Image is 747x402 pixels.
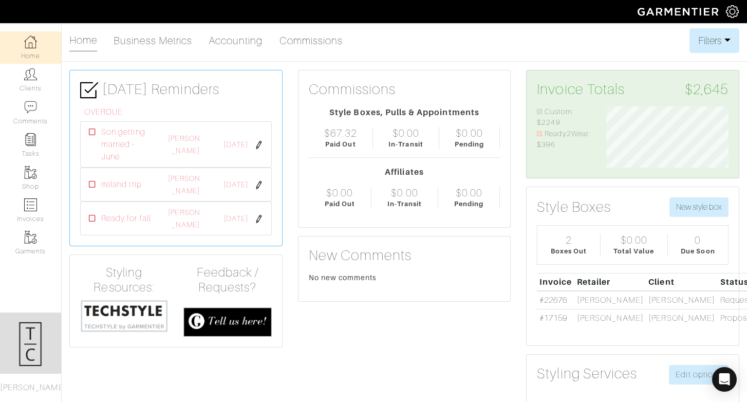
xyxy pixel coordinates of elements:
td: [PERSON_NAME] [574,291,646,309]
li: Custom: $2249 [537,106,590,129]
img: clients-icon-6bae9207a08558b7cb47a8932f037763ab4055f8c8b6bfacd5dc20c3e0201464.png [24,68,37,81]
a: #22676 [539,296,567,305]
img: garments-icon-b7da505a4dc4fd61783c78ac3ca0ef83fa9d6f193b1c9dc38574b1d14d53ca28.png [24,166,37,179]
a: Commissions [279,30,343,51]
a: [PERSON_NAME] [168,174,199,195]
img: pen-cf24a1663064a2ec1b9c1bd2387e9de7a2fa800b781884d57f21acf72779bad2.png [255,181,263,189]
div: Paid Out [325,139,356,149]
div: $0.00 [621,234,647,246]
div: Pending [455,139,484,149]
a: #17159 [539,314,567,323]
span: $2,645 [685,81,729,98]
td: [PERSON_NAME] [574,309,646,326]
img: pen-cf24a1663064a2ec1b9c1bd2387e9de7a2fa800b781884d57f21acf72779bad2.png [255,141,263,149]
a: Edit options [669,365,729,385]
img: orders-icon-0abe47150d42831381b5fb84f609e132dff9fe21cb692f30cb5eec754e2cba89.png [24,198,37,211]
div: In-Transit [387,199,422,209]
h3: New Comments [309,247,500,264]
span: Ireland trip [101,178,142,191]
span: Ready for fall [101,212,151,225]
td: [PERSON_NAME] [646,291,718,309]
img: garmentier-logo-header-white-b43fb05a5012e4ada735d5af1a66efaba907eab6374d6393d1fbf88cb4ef424d.png [632,3,726,21]
span: [DATE] [223,213,248,225]
div: 2 [566,234,572,246]
img: feedback_requests-3821251ac2bd56c73c230f3229a5b25d6eb027adea667894f41107c140538ee0.png [183,307,271,337]
span: [DATE] [223,139,248,151]
img: check-box-icon-36a4915ff3ba2bd8f6e4f29bc755bb66becd62c870f447fc0dd1365fcfddab58.png [80,81,98,99]
a: [PERSON_NAME] [168,134,199,155]
h3: Invoice Totals [537,81,729,98]
img: garments-icon-b7da505a4dc4fd61783c78ac3ca0ef83fa9d6f193b1c9dc38574b1d14d53ca28.png [24,231,37,244]
div: $0.00 [393,127,419,139]
h3: Commissions [309,81,396,98]
div: Affiliates [309,166,500,178]
h3: Styling Services [537,365,637,382]
div: Pending [454,199,483,209]
h3: Style Boxes [537,198,611,216]
div: In-Transit [388,139,423,149]
div: $0.00 [456,127,482,139]
th: Retailer [574,273,646,291]
li: Ready2Wear: $396 [537,129,590,151]
img: pen-cf24a1663064a2ec1b9c1bd2387e9de7a2fa800b781884d57f21acf72779bad2.png [255,215,263,223]
button: Filters [689,28,739,53]
span: Son getting married - June [101,126,153,163]
a: [PERSON_NAME] [168,208,199,229]
img: techstyle-93310999766a10050dc78ceb7f971a75838126fd19372ce40ba20cdf6a89b94b.png [80,299,168,333]
div: $67.32 [324,127,357,139]
a: Home [69,30,97,52]
img: comment-icon-a0a6a9ef722e966f86d9cbdc48e553b5cf19dbc54f86b18d962a5391bc8f6eb6.png [24,101,37,114]
h4: Feedback / Requests? [183,265,271,295]
h4: Styling Resources: [80,265,168,295]
td: [PERSON_NAME] [646,309,718,326]
div: Total Value [613,246,655,256]
div: Style Boxes, Pulls & Appointments [309,106,500,119]
img: dashboard-icon-dbcd8f5a0b271acd01030246c82b418ddd0df26cd7fceb0bd07c9910d44c42f6.png [24,35,37,48]
img: gear-icon-white-bd11855cb880d31180b6d7d6211b90ccbf57a29d726f0c71d8c61bd08dd39cc2.png [726,5,739,18]
th: Invoice [537,273,574,291]
div: $0.00 [326,187,353,199]
a: Business Metrics [114,30,192,51]
span: [DATE] [223,179,248,191]
th: Client [646,273,718,291]
div: Open Intercom Messenger [712,367,737,392]
h3: [DATE] Reminders [80,81,272,99]
div: $0.00 [456,187,482,199]
div: Paid Out [325,199,355,209]
div: $0.00 [391,187,418,199]
div: No new comments [309,272,500,283]
div: 0 [695,234,701,246]
img: reminder-icon-8004d30b9f0a5d33ae49ab947aed9ed385cf756f9e5892f1edd6e32f2345188e.png [24,133,37,146]
button: New style box [669,197,729,217]
h6: OVERDUE [84,107,272,117]
div: Due Soon [681,246,715,256]
a: Accounting [209,30,263,51]
div: Boxes Out [551,246,587,256]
